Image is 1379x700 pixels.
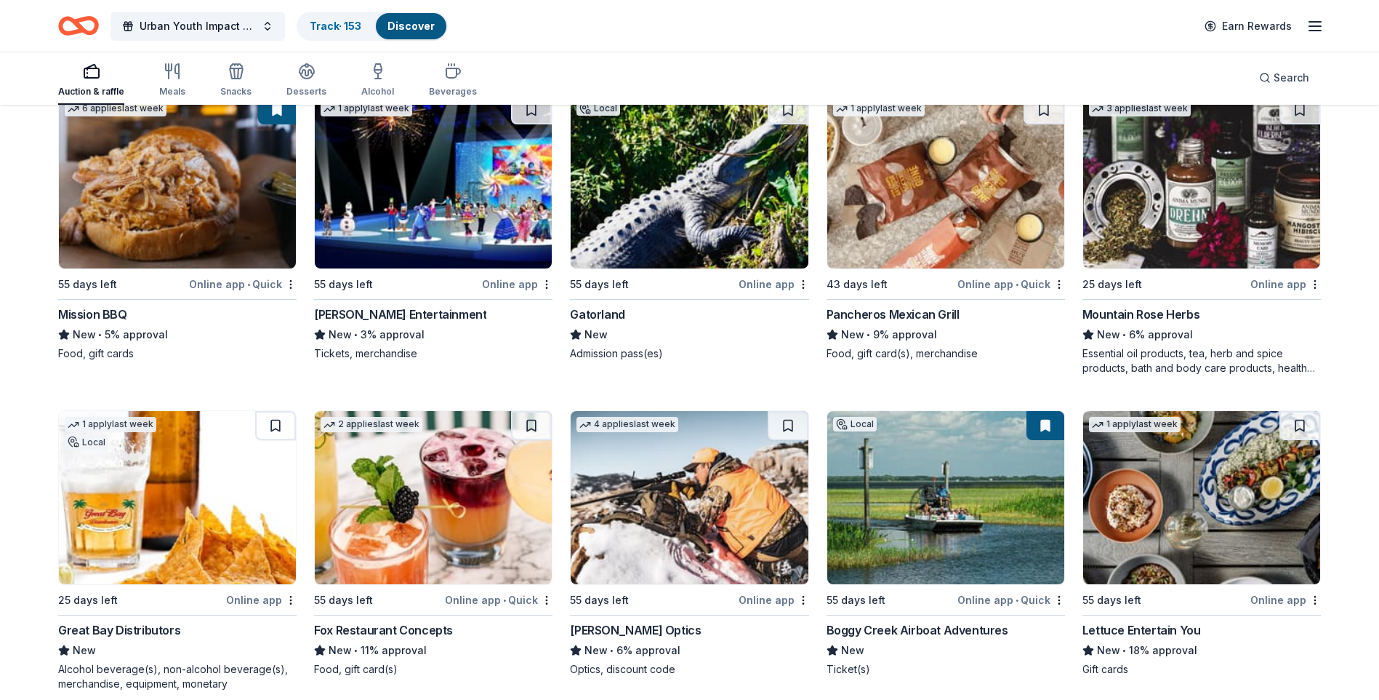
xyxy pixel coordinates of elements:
[429,86,477,98] div: Beverages
[314,346,552,361] div: Tickets, merchandise
[314,95,552,361] a: Image for Feld Entertainment1 applylast week55 days leftOnline app[PERSON_NAME] EntertainmentNew•...
[570,592,629,609] div: 55 days left
[73,642,96,659] span: New
[827,662,1065,677] div: Ticket(s)
[1122,329,1126,341] span: •
[1247,63,1321,92] button: Search
[503,594,506,606] span: •
[58,306,127,323] div: Mission BBQ
[445,591,552,609] div: Online app Quick
[570,642,808,659] div: 6% approval
[58,9,99,43] a: Home
[59,95,296,269] img: Image for Mission BBQ
[571,95,808,269] img: Image for Gatorland
[58,621,180,639] div: Great Bay Distributors
[159,57,185,105] button: Meals
[315,95,552,269] img: Image for Feld Entertainment
[286,86,326,98] div: Desserts
[1016,594,1018,606] span: •
[329,326,352,343] span: New
[833,417,877,431] div: Local
[58,276,117,293] div: 55 days left
[841,326,864,343] span: New
[98,329,102,341] span: •
[321,101,412,116] div: 1 apply last week
[841,642,864,659] span: New
[65,417,156,432] div: 1 apply last week
[1089,417,1181,432] div: 1 apply last week
[827,326,1065,343] div: 9% approval
[1082,642,1321,659] div: 18% approval
[329,642,352,659] span: New
[58,57,124,105] button: Auction & raffle
[570,95,808,361] a: Image for GatorlandLocal55 days leftOnline appGatorlandNewAdmission pass(es)
[1122,645,1126,656] span: •
[1083,411,1320,584] img: Image for Lettuce Entertain You
[827,306,960,323] div: Pancheros Mexican Grill
[827,410,1065,677] a: Image for Boggy Creek Airboat AdventuresLocal55 days leftOnline app•QuickBoggy Creek Airboat Adve...
[58,410,297,691] a: Image for Great Bay Distributors1 applylast weekLocal25 days leftOnline appGreat Bay Distributors...
[1082,95,1321,375] a: Image for Mountain Rose Herbs3 applieslast week25 days leftOnline appMountain Rose HerbsNew•6% ap...
[361,57,394,105] button: Alcohol
[827,276,888,293] div: 43 days left
[159,86,185,98] div: Meals
[220,86,252,98] div: Snacks
[1250,275,1321,293] div: Online app
[1082,276,1142,293] div: 25 days left
[570,621,701,639] div: [PERSON_NAME] Optics
[1082,592,1141,609] div: 55 days left
[1196,13,1300,39] a: Earn Rewards
[1097,326,1120,343] span: New
[827,621,1008,639] div: Boggy Creek Airboat Adventures
[297,12,448,41] button: Track· 153Discover
[571,411,808,584] img: Image for Burris Optics
[314,410,552,677] a: Image for Fox Restaurant Concepts2 applieslast week55 days leftOnline app•QuickFox Restaurant Con...
[226,591,297,609] div: Online app
[58,592,118,609] div: 25 days left
[576,101,620,116] div: Local
[220,57,252,105] button: Snacks
[827,592,885,609] div: 55 days left
[65,101,166,116] div: 6 applies last week
[570,346,808,361] div: Admission pass(es)
[570,410,808,677] a: Image for Burris Optics4 applieslast week55 days leftOnline app[PERSON_NAME] OpticsNew•6% approva...
[1097,642,1120,659] span: New
[739,591,809,609] div: Online app
[286,57,326,105] button: Desserts
[58,346,297,361] div: Food, gift cards
[1016,279,1018,290] span: •
[314,642,552,659] div: 11% approval
[247,279,250,290] span: •
[110,12,285,41] button: Urban Youth Impact 5K Fall Stampede Presented by [DEMOGRAPHIC_DATA]-fil-A
[611,645,614,656] span: •
[310,20,361,32] a: Track· 153
[1082,410,1321,677] a: Image for Lettuce Entertain You1 applylast week55 days leftOnline appLettuce Entertain YouNew•18%...
[361,86,394,98] div: Alcohol
[58,95,297,361] a: Image for Mission BBQ6 applieslast week55 days leftOnline app•QuickMission BBQNew•5% approvalFood...
[957,591,1065,609] div: Online app Quick
[584,326,608,343] span: New
[314,306,486,323] div: [PERSON_NAME] Entertainment
[65,435,108,450] div: Local
[867,329,870,341] span: •
[482,275,552,293] div: Online app
[827,95,1065,361] a: Image for Pancheros Mexican Grill1 applylast week43 days leftOnline app•QuickPancheros Mexican Gr...
[314,276,373,293] div: 55 days left
[314,621,453,639] div: Fox Restaurant Concepts
[584,642,608,659] span: New
[570,662,808,677] div: Optics, discount code
[58,326,297,343] div: 5% approval
[1089,101,1191,116] div: 3 applies last week
[827,411,1064,584] img: Image for Boggy Creek Airboat Adventures
[833,101,925,116] div: 1 apply last week
[321,417,422,432] div: 2 applies last week
[570,276,629,293] div: 55 days left
[1082,306,1199,323] div: Mountain Rose Herbs
[315,411,552,584] img: Image for Fox Restaurant Concepts
[58,86,124,98] div: Auction & raffle
[957,275,1065,293] div: Online app Quick
[355,329,358,341] span: •
[73,326,96,343] span: New
[429,57,477,105] button: Beverages
[576,417,678,432] div: 4 applies last week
